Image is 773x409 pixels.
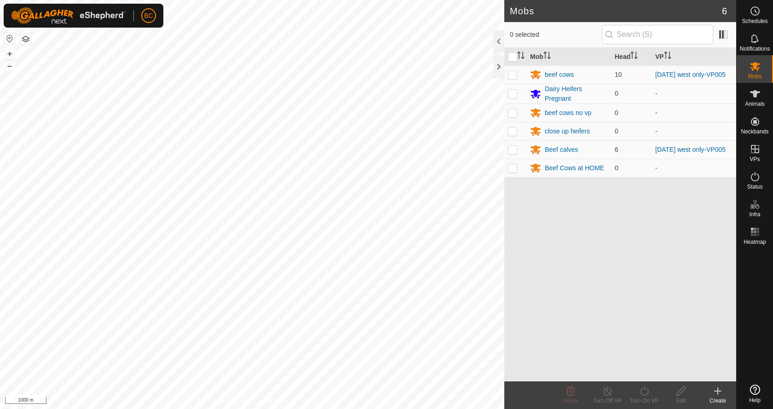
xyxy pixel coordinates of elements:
[630,53,638,60] p-sorticon: Activate to sort
[748,74,761,79] span: Mobs
[615,164,618,172] span: 0
[144,11,153,21] span: BC
[545,127,590,136] div: close up heifers
[545,108,591,118] div: beef cows no vp
[11,7,126,24] img: Gallagher Logo
[749,397,761,403] span: Help
[722,4,727,18] span: 6
[20,34,31,45] button: Map Layers
[545,145,578,155] div: Beef calves
[747,184,762,190] span: Status
[510,30,602,40] span: 0 selected
[545,70,574,80] div: beef cows
[4,33,15,44] button: Reset Map
[652,84,736,104] td: -
[4,60,15,71] button: –
[563,397,579,404] span: Delete
[543,53,551,60] p-sorticon: Activate to sort
[545,163,604,173] div: Beef Cows at HOME
[749,212,760,217] span: Infra
[611,48,652,66] th: Head
[652,48,736,66] th: VP
[261,397,288,405] a: Contact Us
[216,397,250,405] a: Privacy Policy
[699,397,736,405] div: Create
[4,48,15,59] button: +
[741,129,768,134] span: Neckbands
[655,71,726,78] a: [DATE] west only-VP005
[526,48,611,66] th: Mob
[664,53,671,60] p-sorticon: Activate to sort
[663,397,699,405] div: Edit
[750,156,760,162] span: VPs
[744,239,766,245] span: Heatmap
[626,397,663,405] div: Turn On VP
[602,25,713,44] input: Search (S)
[737,381,773,407] a: Help
[545,84,607,104] div: Dairy Heifers Pregnant
[740,46,770,52] span: Notifications
[745,101,765,107] span: Animals
[615,71,622,78] span: 10
[615,146,618,153] span: 6
[652,159,736,177] td: -
[510,6,722,17] h2: Mobs
[517,53,525,60] p-sorticon: Activate to sort
[615,127,618,135] span: 0
[589,397,626,405] div: Turn Off VP
[615,109,618,116] span: 0
[655,146,726,153] a: [DATE] west only-VP005
[652,104,736,122] td: -
[652,122,736,140] td: -
[615,90,618,97] span: 0
[742,18,767,24] span: Schedules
